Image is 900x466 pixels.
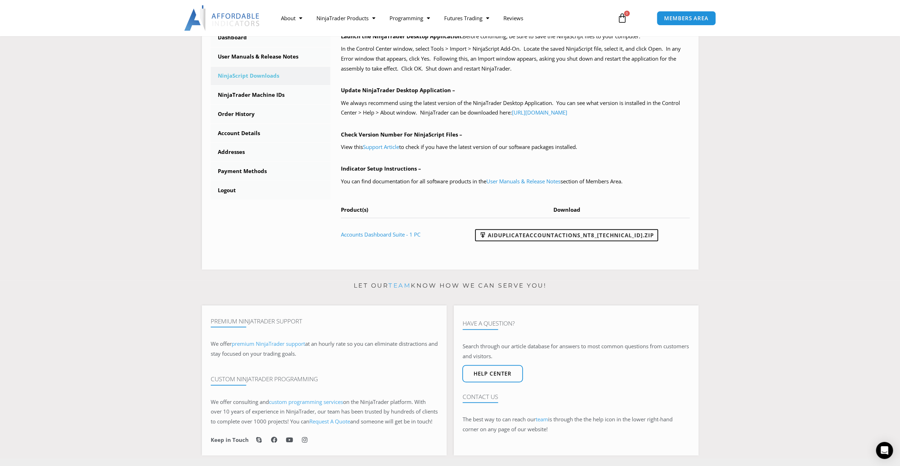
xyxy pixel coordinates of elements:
span: We offer consulting and [211,398,343,405]
img: LogoAI | Affordable Indicators – NinjaTrader [184,5,260,31]
span: MEMBERS AREA [664,16,708,21]
a: MEMBERS AREA [657,11,716,26]
a: team [536,416,548,423]
a: User Manuals & Release Notes [211,48,331,66]
span: on the NinjaTrader platform. With over 10 years of experience in NinjaTrader, our team has been t... [211,398,438,425]
a: 0 [607,8,638,28]
p: In the Control Center window, select Tools > Import > NinjaScript Add-On. Locate the saved NinjaS... [341,44,690,74]
nav: Account pages [211,28,331,200]
b: Check Version Number For NinjaScript Files – [341,131,462,138]
a: Logout [211,181,331,200]
b: Update NinjaTrader Desktop Application – [341,87,455,94]
h4: Premium NinjaTrader Support [211,318,438,325]
a: About [274,10,309,26]
h4: Custom NinjaTrader Programming [211,376,438,383]
a: Programming [382,10,437,26]
a: Support Article [363,143,399,150]
a: [URL][DOMAIN_NAME] [512,109,567,116]
a: Addresses [211,143,331,161]
nav: Menu [274,10,609,26]
a: Order History [211,105,331,123]
p: We always recommend using the latest version of the NinjaTrader Desktop Application. You can see ... [341,98,690,118]
a: Payment Methods [211,162,331,181]
a: User Manuals & Release Notes [486,178,561,185]
b: Indicator Setup Instructions – [341,165,421,172]
a: Accounts Dashboard Suite - 1 PC [341,231,420,238]
a: Account Details [211,124,331,143]
a: premium NinjaTrader support [232,340,305,347]
p: View this to check if you have the latest version of our software packages installed. [341,142,690,152]
p: Let our know how we can serve you! [202,280,699,292]
a: NinjaTrader Products [309,10,382,26]
span: at an hourly rate so you can eliminate distractions and stay focused on your trading goals. [211,340,438,357]
a: Futures Trading [437,10,496,26]
a: AIDuplicateAccountActions_NT8_[TECHNICAL_ID].zip [475,229,658,241]
a: NinjaScript Downloads [211,67,331,85]
a: Reviews [496,10,530,26]
p: Before continuing, be sure to save the NinjaScript files to your computer. [341,32,690,41]
p: The best way to can reach our is through the the help icon in the lower right-hand corner on any ... [463,415,690,434]
a: Dashboard [211,28,331,47]
span: 0 [624,11,630,16]
h4: Contact Us [463,393,690,400]
div: Open Intercom Messenger [876,442,893,459]
span: Help center [474,371,512,376]
span: Product(s) [341,206,368,213]
a: Request A Quote [309,418,350,425]
b: Launch the NinjaTrader Desktop Application. [341,33,463,40]
a: team [388,282,411,289]
span: Download [553,206,580,213]
a: Help center [462,365,523,382]
span: We offer [211,340,232,347]
h4: Have A Question? [463,320,690,327]
a: custom programming services [269,398,343,405]
p: You can find documentation for all software products in the section of Members Area. [341,177,690,187]
p: Search through our article database for answers to most common questions from customers and visit... [463,342,690,361]
h6: Keep in Touch [211,437,249,443]
a: NinjaTrader Machine IDs [211,86,331,104]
